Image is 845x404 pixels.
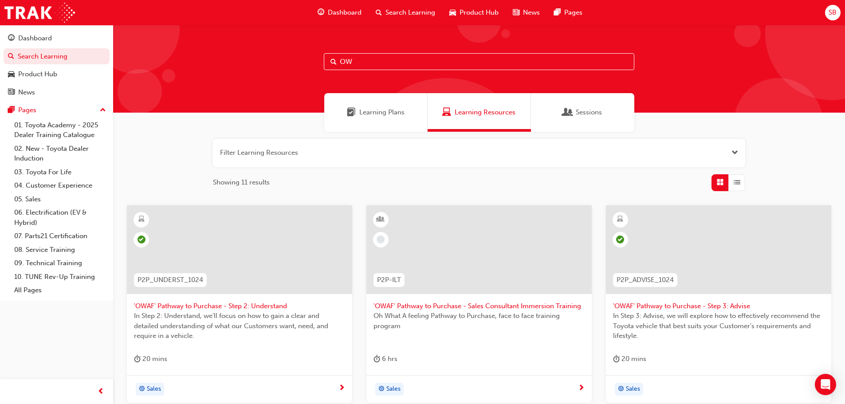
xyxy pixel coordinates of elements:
[606,205,831,403] a: P2P_ADVISE_1024'OWAF' Pathway to Purchase - Step 3: AdviseIn Step 3: Advise, we will explore how ...
[359,107,405,118] span: Learning Plans
[829,8,837,18] span: SB
[825,5,841,20] button: SB
[617,214,623,225] span: learningResourceType_ELEARNING-icon
[717,177,723,188] span: Grid
[18,87,35,98] div: News
[734,177,740,188] span: List
[626,384,640,394] span: Sales
[616,235,624,243] span: learningRecordVerb_PASS-icon
[4,66,110,82] a: Product Hub
[4,102,110,118] button: Pages
[731,148,738,158] button: Open the filter
[310,4,369,22] a: guage-iconDashboard
[531,93,634,132] a: SessionsSessions
[138,214,145,225] span: learningResourceType_ELEARNING-icon
[138,275,203,285] span: P2P_UNDERST_1024
[428,93,531,132] a: Learning ResourcesLearning Resources
[324,93,428,132] a: Learning PlansLearning Plans
[8,35,15,43] span: guage-icon
[139,384,145,395] span: target-icon
[18,33,52,43] div: Dashboard
[442,107,451,118] span: Learning Resources
[11,206,110,229] a: 06. Electrification (EV & Hybrid)
[554,7,561,18] span: pages-icon
[377,235,385,243] span: learningRecordVerb_NONE-icon
[100,105,106,116] span: up-icon
[11,142,110,165] a: 02. New - Toyota Dealer Induction
[4,48,110,65] a: Search Learning
[11,283,110,297] a: All Pages
[576,107,602,118] span: Sessions
[373,353,397,365] div: 6 hrs
[613,301,824,311] span: 'OWAF' Pathway to Purchase - Step 3: Advise
[338,384,345,392] span: next-icon
[373,353,380,365] span: duration-icon
[11,179,110,192] a: 04. Customer Experience
[455,107,515,118] span: Learning Resources
[328,8,362,18] span: Dashboard
[578,384,585,392] span: next-icon
[366,205,592,403] a: P2P-ILT'OWAF' Pathway to Purchase - Sales Consultant Immersion TrainingOh What A feeling Pathway ...
[547,4,590,22] a: pages-iconPages
[11,270,110,284] a: 10. TUNE Rev-Up Training
[617,275,674,285] span: P2P_ADVISE_1024
[213,177,270,188] span: Showing 11 results
[324,53,634,70] input: Search...
[376,7,382,18] span: search-icon
[513,7,519,18] span: news-icon
[613,353,646,365] div: 20 mins
[18,69,57,79] div: Product Hub
[18,105,36,115] div: Pages
[98,386,104,397] span: prev-icon
[11,229,110,243] a: 07. Parts21 Certification
[4,84,110,101] a: News
[373,301,585,311] span: 'OWAF' Pathway to Purchase - Sales Consultant Immersion Training
[8,106,15,114] span: pages-icon
[613,353,620,365] span: duration-icon
[369,4,442,22] a: search-iconSearch Learning
[4,3,75,23] img: Trak
[385,8,435,18] span: Search Learning
[618,384,624,395] span: target-icon
[564,8,582,18] span: Pages
[613,311,824,341] span: In Step 3: Advise, we will explore how to effectively recommend the Toyota vehicle that best suit...
[138,235,145,243] span: learningRecordVerb_PASS-icon
[134,311,345,341] span: In Step 2: Understand, we'll focus on how to gain a clear and detailed understanding of what our ...
[11,165,110,179] a: 03. Toyota For Life
[8,71,15,78] span: car-icon
[449,7,456,18] span: car-icon
[815,374,836,395] div: Open Intercom Messenger
[377,275,401,285] span: P2P-ILT
[4,30,110,47] a: Dashboard
[442,4,506,22] a: car-iconProduct Hub
[318,7,324,18] span: guage-icon
[11,256,110,270] a: 09. Technical Training
[330,57,337,67] span: Search
[386,384,401,394] span: Sales
[523,8,540,18] span: News
[563,107,572,118] span: Sessions
[4,28,110,102] button: DashboardSearch LearningProduct HubNews
[373,311,585,331] span: Oh What A feeling Pathway to Purchase, face to face training program
[11,192,110,206] a: 05. Sales
[378,384,385,395] span: target-icon
[134,353,167,365] div: 20 mins
[134,301,345,311] span: 'OWAF' Pathway to Purchase - Step 2: Understand
[11,243,110,257] a: 08. Service Training
[377,214,384,225] span: learningResourceType_INSTRUCTOR_LED-icon
[127,205,352,403] a: P2P_UNDERST_1024'OWAF' Pathway to Purchase - Step 2: UnderstandIn Step 2: Understand, we'll focus...
[11,118,110,142] a: 01. Toyota Academy - 2025 Dealer Training Catalogue
[8,53,14,61] span: search-icon
[8,89,15,97] span: news-icon
[147,384,161,394] span: Sales
[347,107,356,118] span: Learning Plans
[134,353,141,365] span: duration-icon
[506,4,547,22] a: news-iconNews
[460,8,499,18] span: Product Hub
